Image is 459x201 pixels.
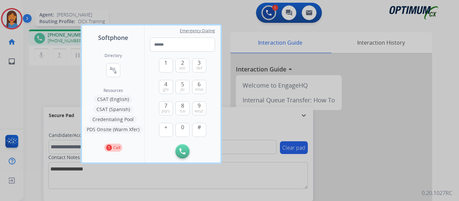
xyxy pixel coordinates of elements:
span: 6 [198,80,201,88]
span: Emergency Dialing [180,28,215,34]
span: + [164,123,167,131]
span: # [198,123,201,131]
button: # [192,123,206,137]
mat-icon: connect_without_contact [109,66,117,74]
p: 1 [106,145,112,151]
span: Softphone [98,33,128,42]
span: 5 [181,80,184,88]
span: 4 [164,80,167,88]
button: 1Call [104,144,122,152]
img: call-button [179,148,185,154]
button: 3def [192,58,206,72]
button: Credentialing Pool [89,115,137,123]
button: 7pqrs [159,101,173,115]
span: 1 [164,59,167,67]
button: PDS Onsite (Warm Xfer) [83,125,143,134]
span: 8 [181,102,184,110]
button: 6mno [192,80,206,94]
span: tuv [180,108,185,114]
button: 9wxyz [192,101,206,115]
span: 7 [164,102,167,110]
span: mno [195,87,203,92]
p: Call [113,145,120,151]
span: 0 [181,123,184,131]
span: Resources [103,88,123,93]
p: 0.20.1027RC [422,189,452,197]
button: 8tuv [175,101,190,115]
button: 2abc [175,58,190,72]
button: CSAT (Spanish) [93,105,133,113]
span: def [196,65,202,71]
button: 0 [175,123,190,137]
button: + [159,123,173,137]
span: 9 [198,102,201,110]
button: CSAT (English) [94,95,132,103]
span: 2 [181,59,184,67]
span: pqrs [162,108,170,114]
button: 5jkl [175,80,190,94]
span: abc [179,65,186,71]
span: jkl [180,87,184,92]
span: 3 [198,59,201,67]
button: 4ghi [159,80,173,94]
button: 1 [159,58,173,72]
h2: Directory [105,53,122,58]
span: wxyz [195,108,204,114]
span: ghi [163,87,169,92]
